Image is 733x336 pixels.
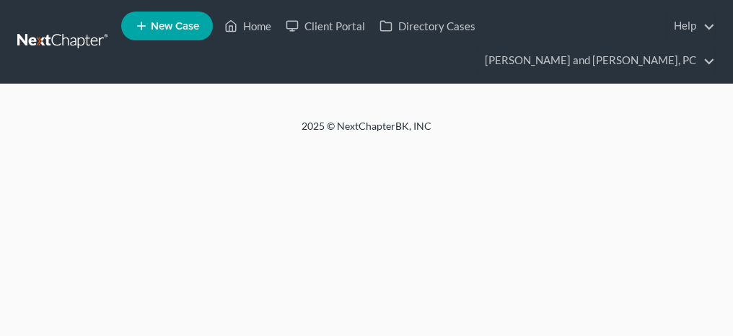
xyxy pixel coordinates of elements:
[667,13,715,39] a: Help
[478,48,715,74] a: [PERSON_NAME] and [PERSON_NAME], PC
[121,12,213,40] new-legal-case-button: New Case
[372,13,483,39] a: Directory Cases
[217,13,278,39] a: Home
[278,13,372,39] a: Client Portal
[20,119,713,145] div: 2025 © NextChapterBK, INC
